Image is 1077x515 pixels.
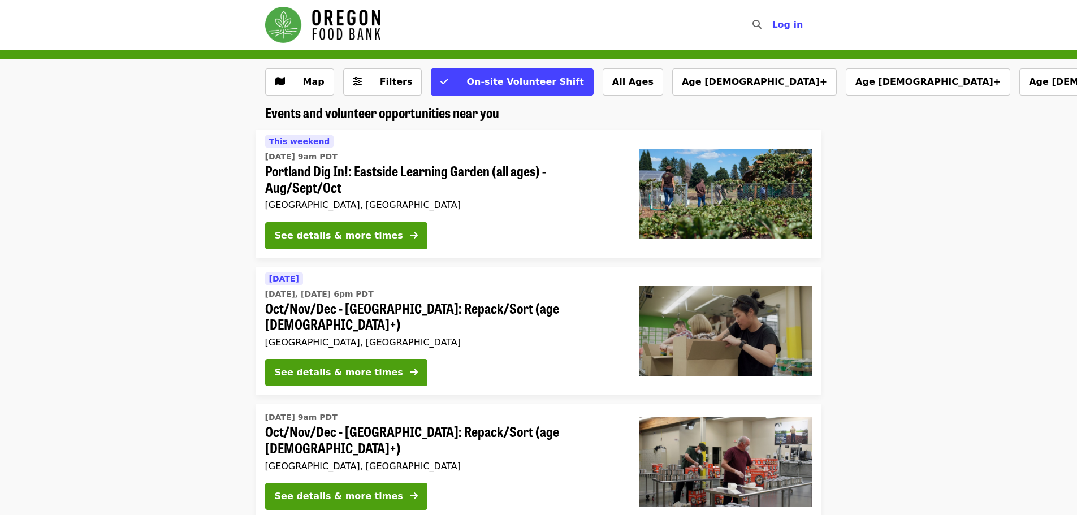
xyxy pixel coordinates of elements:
button: See details & more times [265,359,427,386]
img: Oregon Food Bank - Home [265,7,380,43]
div: See details & more times [275,490,403,503]
span: This weekend [269,137,330,146]
i: map icon [275,76,285,87]
div: See details & more times [275,229,403,243]
button: See details & more times [265,222,427,249]
span: On-site Volunteer Shift [466,76,583,87]
time: [DATE], [DATE] 6pm PDT [265,288,374,300]
span: Filters [380,76,413,87]
button: Filters (0 selected) [343,68,422,96]
button: Log in [763,14,812,36]
span: Log in [772,19,803,30]
i: search icon [752,19,762,30]
time: [DATE] 9am PDT [265,151,338,163]
i: check icon [440,76,448,87]
a: See details for "Portland Dig In!: Eastside Learning Garden (all ages) - Aug/Sept/Oct" [256,130,821,258]
img: Oct/Nov/Dec - Portland: Repack/Sort (age 8+) organized by Oregon Food Bank [639,286,812,376]
span: Map [303,76,325,87]
span: Oct/Nov/Dec - [GEOGRAPHIC_DATA]: Repack/Sort (age [DEMOGRAPHIC_DATA]+) [265,300,621,333]
div: [GEOGRAPHIC_DATA], [GEOGRAPHIC_DATA] [265,337,621,348]
button: Age [DEMOGRAPHIC_DATA]+ [672,68,837,96]
span: Events and volunteer opportunities near you [265,102,499,122]
a: See details for "Oct/Nov/Dec - Portland: Repack/Sort (age 8+)" [256,267,821,396]
button: On-site Volunteer Shift [431,68,593,96]
img: Oct/Nov/Dec - Portland: Repack/Sort (age 16+) organized by Oregon Food Bank [639,417,812,507]
button: Show map view [265,68,334,96]
button: See details & more times [265,483,427,510]
input: Search [768,11,777,38]
div: [GEOGRAPHIC_DATA], [GEOGRAPHIC_DATA] [265,200,621,210]
div: [GEOGRAPHIC_DATA], [GEOGRAPHIC_DATA] [265,461,621,471]
span: Portland Dig In!: Eastside Learning Garden (all ages) - Aug/Sept/Oct [265,163,621,196]
i: arrow-right icon [410,491,418,501]
button: All Ages [603,68,663,96]
i: arrow-right icon [410,230,418,241]
button: Age [DEMOGRAPHIC_DATA]+ [846,68,1010,96]
img: Portland Dig In!: Eastside Learning Garden (all ages) - Aug/Sept/Oct organized by Oregon Food Bank [639,149,812,239]
span: [DATE] [269,274,299,283]
i: sliders-h icon [353,76,362,87]
i: arrow-right icon [410,367,418,378]
div: See details & more times [275,366,403,379]
time: [DATE] 9am PDT [265,412,338,423]
span: Oct/Nov/Dec - [GEOGRAPHIC_DATA]: Repack/Sort (age [DEMOGRAPHIC_DATA]+) [265,423,621,456]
